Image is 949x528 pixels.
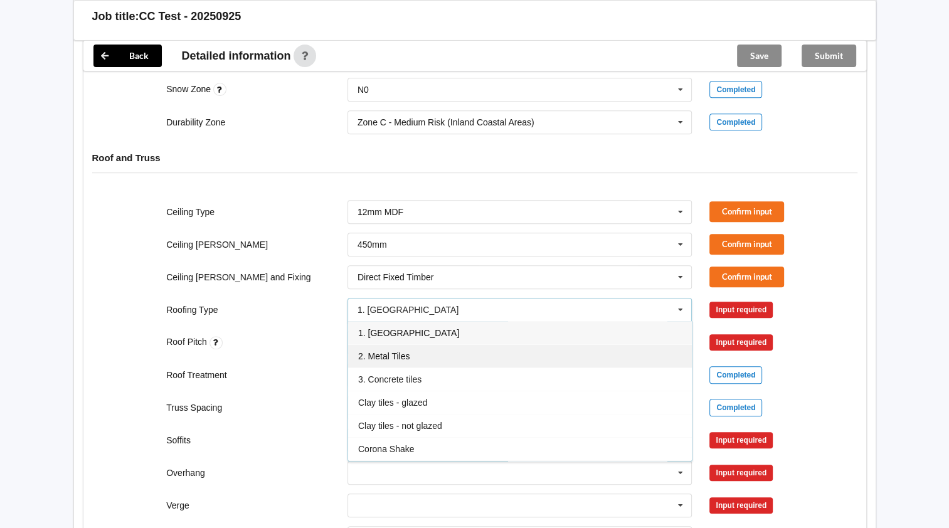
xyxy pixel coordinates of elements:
[358,85,369,94] div: N0
[166,272,310,282] label: Ceiling [PERSON_NAME] and Fixing
[358,118,534,127] div: Zone C - Medium Risk (Inland Coastal Areas)
[709,114,762,131] div: Completed
[358,328,459,338] span: 1. [GEOGRAPHIC_DATA]
[358,240,387,249] div: 450mm
[166,500,189,510] label: Verge
[358,421,442,431] span: Clay tiles - not glazed
[358,351,410,361] span: 2. Metal Tiles
[709,334,773,351] div: Input required
[92,9,139,24] h3: Job title:
[709,302,773,318] div: Input required
[166,117,225,127] label: Durability Zone
[709,201,784,222] button: Confirm input
[358,208,403,216] div: 12mm MDF
[709,465,773,481] div: Input required
[139,9,241,24] h3: CC Test - 20250925
[166,403,222,413] label: Truss Spacing
[166,435,191,445] label: Soffits
[709,497,773,514] div: Input required
[93,45,162,67] button: Back
[92,152,857,164] h4: Roof and Truss
[358,273,433,282] div: Direct Fixed Timber
[166,337,209,347] label: Roof Pitch
[166,240,268,250] label: Ceiling [PERSON_NAME]
[182,50,291,61] span: Detailed information
[709,81,762,98] div: Completed
[709,399,762,416] div: Completed
[166,305,218,315] label: Roofing Type
[358,444,415,454] span: Corona Shake
[358,374,421,384] span: 3. Concrete tiles
[166,207,215,217] label: Ceiling Type
[709,366,762,384] div: Completed
[166,84,213,94] label: Snow Zone
[166,370,227,380] label: Roof Treatment
[709,432,773,448] div: Input required
[166,468,204,478] label: Overhang
[358,398,428,408] span: Clay tiles - glazed
[709,234,784,255] button: Confirm input
[709,267,784,287] button: Confirm input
